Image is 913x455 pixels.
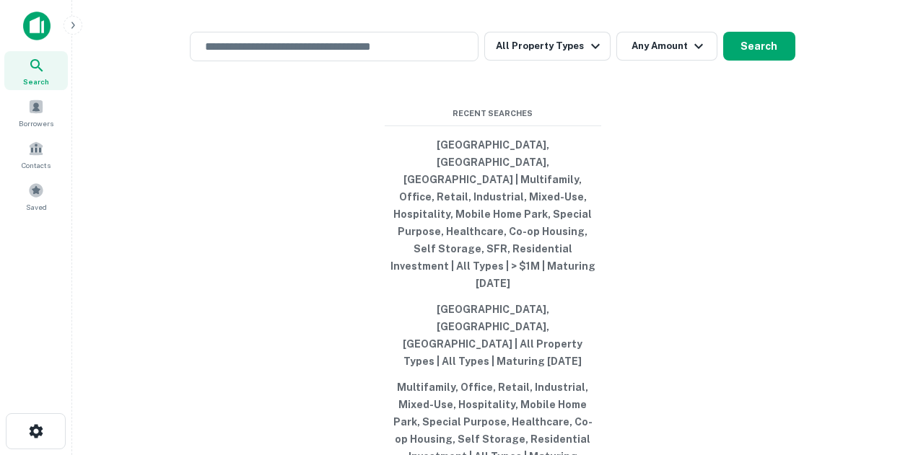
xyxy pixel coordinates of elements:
button: [GEOGRAPHIC_DATA], [GEOGRAPHIC_DATA], [GEOGRAPHIC_DATA] | All Property Types | All Types | Maturi... [385,296,601,374]
a: Saved [4,177,68,216]
span: Contacts [22,159,51,171]
a: Search [4,51,68,90]
iframe: Chat Widget [841,340,913,409]
button: Search [723,32,795,61]
span: Recent Searches [385,107,601,120]
button: All Property Types [484,32,610,61]
img: capitalize-icon.png [23,12,51,40]
button: Any Amount [616,32,717,61]
a: Contacts [4,135,68,174]
span: Borrowers [19,118,53,129]
span: Search [23,76,49,87]
span: Saved [26,201,47,213]
a: Borrowers [4,93,68,132]
button: [GEOGRAPHIC_DATA], [GEOGRAPHIC_DATA], [GEOGRAPHIC_DATA] | Multifamily, Office, Retail, Industrial... [385,132,601,296]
